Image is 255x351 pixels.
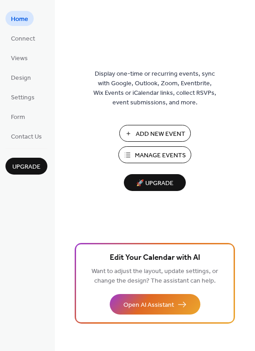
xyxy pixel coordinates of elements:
[110,294,200,315] button: Open AI Assistant
[5,11,34,26] a: Home
[11,34,35,44] span: Connect
[5,129,47,144] a: Contact Us
[11,113,25,122] span: Form
[5,158,47,175] button: Upgrade
[5,50,33,65] a: Views
[5,109,31,124] a: Form
[92,265,218,287] span: Want to adjust the layout, update settings, or change the design? The assistant can help.
[129,177,180,190] span: 🚀 Upgrade
[11,132,42,142] span: Contact Us
[11,73,31,83] span: Design
[110,252,200,264] span: Edit Your Calendar with AI
[119,125,191,142] button: Add New Event
[136,129,185,139] span: Add New Event
[124,174,186,191] button: 🚀 Upgrade
[11,54,28,63] span: Views
[93,69,216,108] span: Display one-time or recurring events, sync with Google, Outlook, Zoom, Eventbrite, Wix Events or ...
[5,70,36,85] a: Design
[118,146,191,163] button: Manage Events
[5,89,40,104] a: Settings
[11,93,35,103] span: Settings
[12,162,41,172] span: Upgrade
[123,300,174,310] span: Open AI Assistant
[11,15,28,24] span: Home
[135,151,186,160] span: Manage Events
[5,31,41,46] a: Connect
